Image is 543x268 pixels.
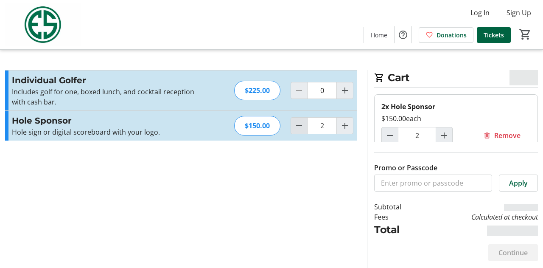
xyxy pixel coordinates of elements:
[12,87,197,107] p: Includes golf for one, boxed lunch, and cocktail reception with cash bar.
[436,127,452,144] button: Increment by one
[234,116,280,135] div: $150.00
[507,8,531,18] span: Sign Up
[374,212,422,222] td: Fees
[509,178,528,188] span: Apply
[381,102,531,112] div: 2x Hole Sponsor
[500,6,538,20] button: Sign Up
[437,31,467,39] span: Donations
[12,114,197,127] h3: Hole Sponsor
[473,127,531,144] button: Remove
[470,8,490,18] span: Log In
[5,3,81,46] img: Evans Scholars Foundation's Logo
[464,6,496,20] button: Log In
[374,175,492,192] input: Enter promo or passcode
[291,118,307,134] button: Decrement by one
[382,127,398,144] button: Decrement by one
[509,70,538,85] span: $0.00
[364,27,394,43] a: Home
[374,70,538,87] h2: Cart
[419,27,473,43] a: Donations
[477,27,511,43] a: Tickets
[307,82,337,99] input: Individual Golfer Quantity
[398,127,436,144] input: Hole Sponsor Quantity
[337,82,353,99] button: Increment by one
[484,31,504,39] span: Tickets
[518,27,533,42] button: Cart
[307,117,337,134] input: Hole Sponsor Quantity
[499,175,538,192] button: Apply
[374,163,437,173] label: Promo or Passcode
[381,113,531,124] div: $150.00 each
[12,127,197,137] p: Hole sign or digital scoreboard with your logo.
[395,26,411,43] button: Help
[494,130,521,141] span: Remove
[422,212,538,222] td: Calculated at checkout
[371,31,387,39] span: Home
[337,118,353,134] button: Increment by one
[234,81,280,100] div: $225.00
[12,74,197,87] h3: Individual Golfer
[374,222,422,237] td: Total
[374,202,422,212] td: Subtotal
